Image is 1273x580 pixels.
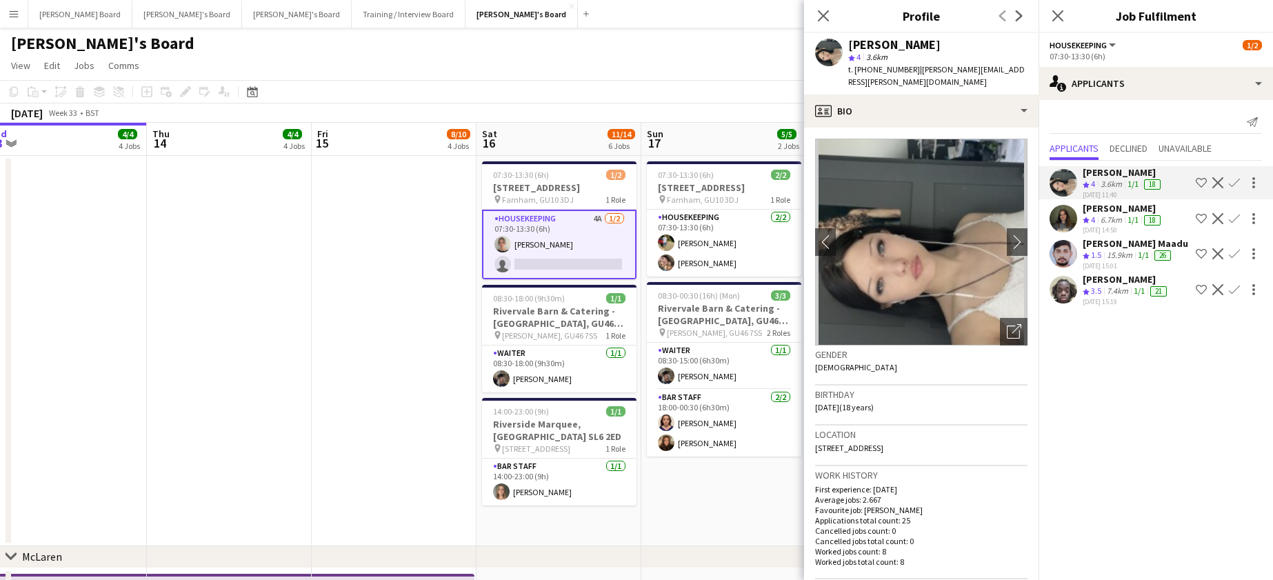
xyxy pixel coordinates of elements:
span: 15 [315,135,328,151]
h3: Rivervale Barn & Catering - [GEOGRAPHIC_DATA], GU46 7SS [482,305,636,330]
p: Cancelled jobs total count: 0 [815,536,1028,546]
app-card-role: Waiter1/108:30-15:00 (6h30m)[PERSON_NAME] [647,343,801,390]
p: Favourite job: [PERSON_NAME] [815,505,1028,515]
div: [PERSON_NAME] [1083,273,1170,286]
h3: Birthday [815,388,1028,401]
span: 1 Role [605,443,625,454]
span: Week 33 [46,108,80,118]
div: [DATE] 11:40 [1083,190,1163,199]
span: 17 [645,135,663,151]
a: Jobs [68,57,100,74]
span: 14:00-23:00 (9h) [493,406,549,417]
div: 4 Jobs [448,141,470,151]
div: 3.6km [1098,179,1125,190]
div: 4 Jobs [119,141,140,151]
span: 1/1 [606,293,625,303]
div: 08:30-00:30 (16h) (Mon)3/3Rivervale Barn & Catering - [GEOGRAPHIC_DATA], GU46 7SS [PERSON_NAME], ... [647,282,801,457]
span: 11/14 [608,129,635,139]
div: 18 [1144,215,1161,226]
span: 08:30-18:00 (9h30m) [493,293,565,303]
h3: Work history [815,469,1028,481]
div: 4 Jobs [283,141,305,151]
span: 1/1 [606,406,625,417]
app-skills-label: 1/1 [1134,286,1145,296]
div: 6.7km [1098,214,1125,226]
span: 4/4 [283,129,302,139]
app-card-role: Housekeeping4A1/207:30-13:30 (6h)[PERSON_NAME] [482,210,636,279]
span: 1.5 [1091,250,1101,260]
span: Edit [44,59,60,72]
span: t. [PHONE_NUMBER] [848,64,920,74]
div: BST [86,108,99,118]
span: 2 Roles [767,328,790,338]
app-card-role: BAR STAFF1/114:00-23:00 (9h)[PERSON_NAME] [482,459,636,506]
span: Sat [482,128,497,140]
span: 3.6km [863,52,890,62]
app-skills-label: 1/1 [1138,250,1149,260]
app-skills-label: 1/1 [1127,179,1139,189]
span: 4 [1091,214,1095,225]
app-job-card: 07:30-13:30 (6h)2/2[STREET_ADDRESS] Farnham, GU10 3DJ1 RoleHousekeeping2/207:30-13:30 (6h)[PERSON... [647,161,801,277]
div: [PERSON_NAME] Maadu [1083,237,1188,250]
span: Thu [152,128,170,140]
div: McLaren [22,550,62,563]
span: 1/2 [1243,40,1262,50]
div: 15.9km [1104,250,1135,261]
span: 2/2 [771,170,790,180]
app-job-card: 07:30-13:30 (6h)1/2[STREET_ADDRESS] Farnham, GU10 3DJ1 RoleHousekeeping4A1/207:30-13:30 (6h)[PERS... [482,161,636,279]
span: Farnham, GU10 3DJ [502,194,574,205]
h3: Job Fulfilment [1039,7,1273,25]
span: [PERSON_NAME], GU46 7SS [667,328,762,338]
span: Comms [108,59,139,72]
span: 4/4 [118,129,137,139]
div: 18 [1144,179,1161,190]
button: Training / Interview Board [352,1,465,28]
span: [PERSON_NAME], GU46 7SS [502,330,597,341]
app-job-card: 08:30-18:00 (9h30m)1/1Rivervale Barn & Catering - [GEOGRAPHIC_DATA], GU46 7SS [PERSON_NAME], GU46... [482,285,636,392]
button: [PERSON_NAME]'s Board [242,1,352,28]
span: Farnham, GU10 3DJ [667,194,739,205]
span: 1/2 [606,170,625,180]
button: [PERSON_NAME]'s Board [465,1,578,28]
span: 07:30-13:30 (6h) [658,170,714,180]
span: 1 Role [605,194,625,205]
div: 26 [1154,250,1171,261]
app-card-role: Waiter1/108:30-18:00 (9h30m)[PERSON_NAME] [482,346,636,392]
span: 8/10 [447,129,470,139]
div: 2 Jobs [778,141,799,151]
span: Unavailable [1159,143,1212,153]
span: Sun [647,128,663,140]
span: 08:30-00:30 (16h) (Mon) [658,290,740,301]
a: Comms [103,57,145,74]
app-skills-label: 1/1 [1127,214,1139,225]
h3: Profile [804,7,1039,25]
h3: Rivervale Barn & Catering - [GEOGRAPHIC_DATA], GU46 7SS [647,302,801,327]
span: 1 Role [770,194,790,205]
app-job-card: 14:00-23:00 (9h)1/1Riverside Marquee, [GEOGRAPHIC_DATA] SL6 2ED [STREET_ADDRESS]1 RoleBAR STAFF1/... [482,398,636,506]
h3: Location [815,428,1028,441]
span: Fri [317,128,328,140]
button: [PERSON_NAME] Board [28,1,132,28]
p: First experience: [DATE] [815,484,1028,494]
span: 5/5 [777,129,796,139]
div: [PERSON_NAME] [848,39,941,51]
span: Applicants [1050,143,1099,153]
div: [DATE] 15:01 [1083,261,1188,270]
span: [STREET_ADDRESS] [502,443,570,454]
img: Crew avatar or photo [815,139,1028,346]
h3: [STREET_ADDRESS] [482,181,636,194]
div: [DATE] 15:19 [1083,297,1170,306]
span: View [11,59,30,72]
div: [DATE] [11,106,43,120]
h3: Riverside Marquee, [GEOGRAPHIC_DATA] SL6 2ED [482,418,636,443]
p: Worked jobs count: 8 [815,546,1028,557]
span: Housekeeping [1050,40,1107,50]
div: [PERSON_NAME] [1083,166,1163,179]
span: 4 [1091,179,1095,189]
h1: [PERSON_NAME]'s Board [11,33,194,54]
span: Jobs [74,59,94,72]
span: [STREET_ADDRESS] [815,443,883,453]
